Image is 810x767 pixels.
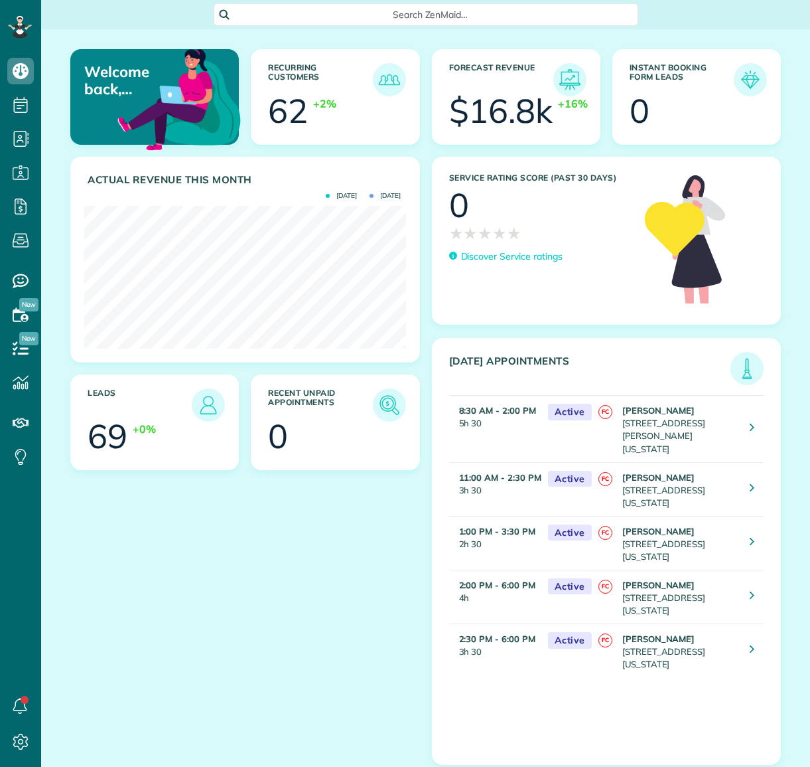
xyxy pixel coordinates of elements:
td: 3h 30 [449,462,541,516]
img: icon_forecast_revenue-8c13a41c7ed35a8dcfafea3cbb826a0462acb37728057bba2d056411b612bbbe.png [557,66,583,93]
span: FC [598,405,612,419]
span: [DATE] [326,193,357,199]
img: icon_unpaid_appointments-47b8ce3997adf2238b356f14209ab4cced10bd1f174958f3ca8f1d0dd7fffeee.png [376,392,403,418]
div: +2% [313,96,336,112]
span: FC [598,526,612,540]
strong: 2:00 PM - 6:00 PM [459,580,535,590]
img: icon_form_leads-04211a6a04a5b2264e4ee56bc0799ec3eb69b7e499cbb523a139df1d13a81ae0.png [737,66,764,93]
td: 4h [449,570,541,624]
h3: Recent unpaid appointments [268,388,372,422]
span: ★ [478,222,492,245]
span: Active [548,578,592,595]
span: Active [548,525,592,541]
span: Active [548,404,592,420]
span: ★ [463,222,478,245]
strong: 8:30 AM - 2:00 PM [459,405,536,416]
strong: [PERSON_NAME] [622,472,695,483]
div: 62 [268,94,308,128]
div: +0% [133,422,156,437]
td: [STREET_ADDRESS][US_STATE] [619,516,740,570]
span: New [19,332,38,345]
span: FC [598,472,612,486]
strong: [PERSON_NAME] [622,526,695,537]
strong: 2:30 PM - 6:00 PM [459,634,535,644]
p: Discover Service ratings [461,250,563,264]
strong: [PERSON_NAME] [622,580,695,590]
div: +16% [558,96,588,112]
span: Active [548,471,592,487]
strong: [PERSON_NAME] [622,634,695,644]
span: Active [548,632,592,649]
td: [STREET_ADDRESS][PERSON_NAME][US_STATE] [619,396,740,462]
div: $16.8k [449,94,553,128]
span: FC [598,634,612,647]
h3: [DATE] Appointments [449,355,731,385]
td: 5h 30 [449,396,541,462]
h3: Leads [88,388,192,422]
span: ★ [449,222,464,245]
h3: Service Rating score (past 30 days) [449,173,632,183]
div: 0 [268,420,288,453]
strong: 1:00 PM - 3:30 PM [459,526,535,537]
td: 2h 30 [449,516,541,570]
h3: Recurring Customers [268,63,372,96]
p: Welcome back, [PERSON_NAME] AND [PERSON_NAME]! [84,63,183,98]
h3: Forecast Revenue [449,63,553,96]
img: dashboard_welcome-42a62b7d889689a78055ac9021e634bf52bae3f8056760290aed330b23ab8690.png [115,34,243,163]
h3: Instant Booking Form Leads [630,63,734,96]
div: 0 [630,94,649,128]
td: 3h 30 [449,624,541,678]
img: icon_todays_appointments-901f7ab196bb0bea1936b74009e4eb5ffbc2d2711fa7634e0d609ed5ef32b18b.png [734,355,760,382]
div: 0 [449,189,469,222]
strong: [PERSON_NAME] [622,405,695,416]
td: [STREET_ADDRESS][US_STATE] [619,462,740,516]
a: Discover Service ratings [449,250,563,264]
span: [DATE] [370,193,401,199]
td: [STREET_ADDRESS][US_STATE] [619,624,740,678]
img: icon_recurring_customers-cf858462ba22bcd05b5a5880d41d6543d210077de5bb9ebc9590e49fd87d84ed.png [376,66,403,93]
h3: Actual Revenue this month [88,174,406,186]
span: ★ [492,222,507,245]
img: icon_leads-1bed01f49abd5b7fead27621c3d59655bb73ed531f8eeb49469d10e621d6b896.png [195,392,222,418]
span: ★ [507,222,521,245]
td: [STREET_ADDRESS][US_STATE] [619,570,740,624]
span: FC [598,580,612,594]
span: New [19,298,38,311]
div: 69 [88,420,127,453]
strong: 11:00 AM - 2:30 PM [459,472,541,483]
